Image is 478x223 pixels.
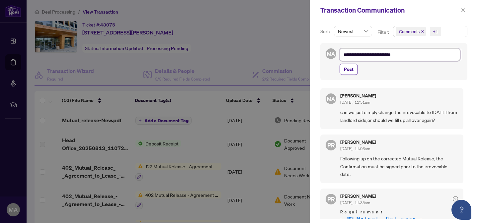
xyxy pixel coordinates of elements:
[338,26,368,36] span: Newest
[340,155,458,178] span: Following up on the corrected Mutual Release, the Confirmation must be signed prior to the irrevo...
[327,95,335,103] span: MA
[340,140,376,144] h5: [PERSON_NAME]
[340,194,376,198] h5: [PERSON_NAME]
[340,64,358,75] button: Post
[453,196,458,201] span: check-circle
[327,50,335,58] span: MA
[433,28,438,35] div: +1
[399,28,420,35] span: Comments
[340,200,370,205] span: [DATE], 11:35am
[421,30,424,33] span: close
[377,28,390,36] p: Filter:
[461,8,465,13] span: close
[327,140,335,150] span: PR
[320,28,331,35] p: Sort:
[327,195,335,204] span: PR
[451,200,471,220] button: Open asap
[396,27,426,36] span: Comments
[340,146,370,151] span: [DATE], 11:03am
[340,100,370,105] span: [DATE], 11:51am
[340,108,458,124] span: can we just simply change the irrevocable to [DATE] from landlord side,or should we fill up all o...
[320,5,459,15] div: Transaction Communication
[344,64,354,75] span: Post
[340,93,376,98] h5: [PERSON_NAME]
